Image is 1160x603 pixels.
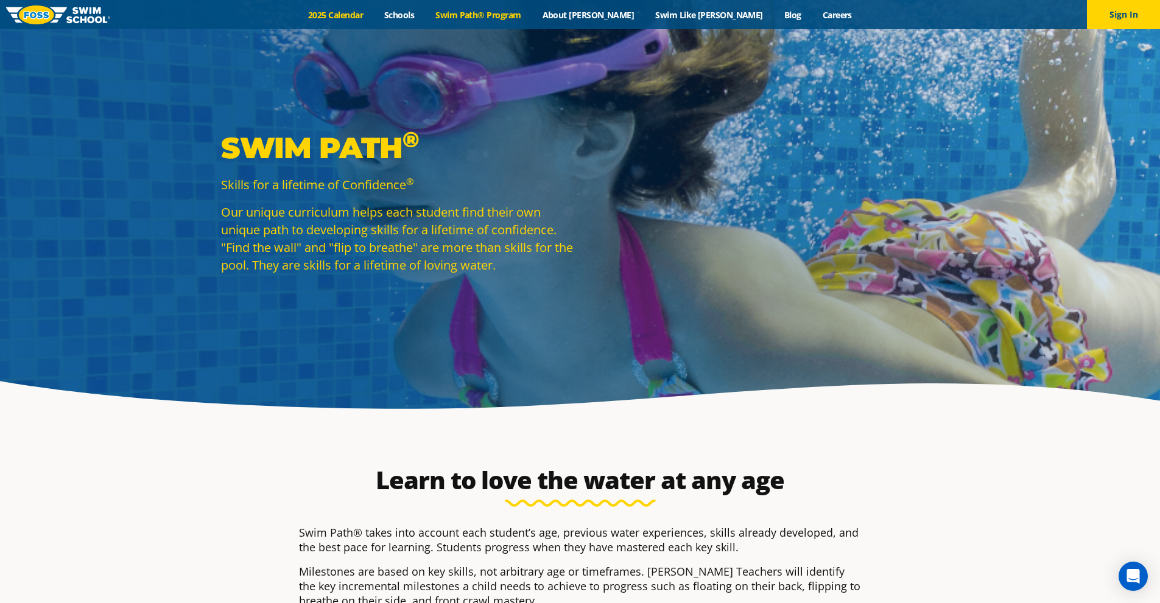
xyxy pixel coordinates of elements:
[374,9,425,21] a: Schools
[532,9,645,21] a: About [PERSON_NAME]
[773,9,812,21] a: Blog
[406,175,413,187] sup: ®
[6,5,110,24] img: FOSS Swim School Logo
[1119,562,1148,591] div: Open Intercom Messenger
[402,126,419,153] sup: ®
[221,203,574,274] p: Our unique curriculum helps each student find their own unique path to developing skills for a li...
[645,9,774,21] a: Swim Like [PERSON_NAME]
[221,130,574,166] p: Swim Path
[299,525,862,554] p: Swim Path® takes into account each student’s age, previous water experiences, skills already deve...
[221,176,574,193] p: Skills for a lifetime of Confidence
[293,465,868,495] h2: Learn to love the water at any age
[298,9,374,21] a: 2025 Calendar
[812,9,862,21] a: Careers
[425,9,532,21] a: Swim Path® Program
